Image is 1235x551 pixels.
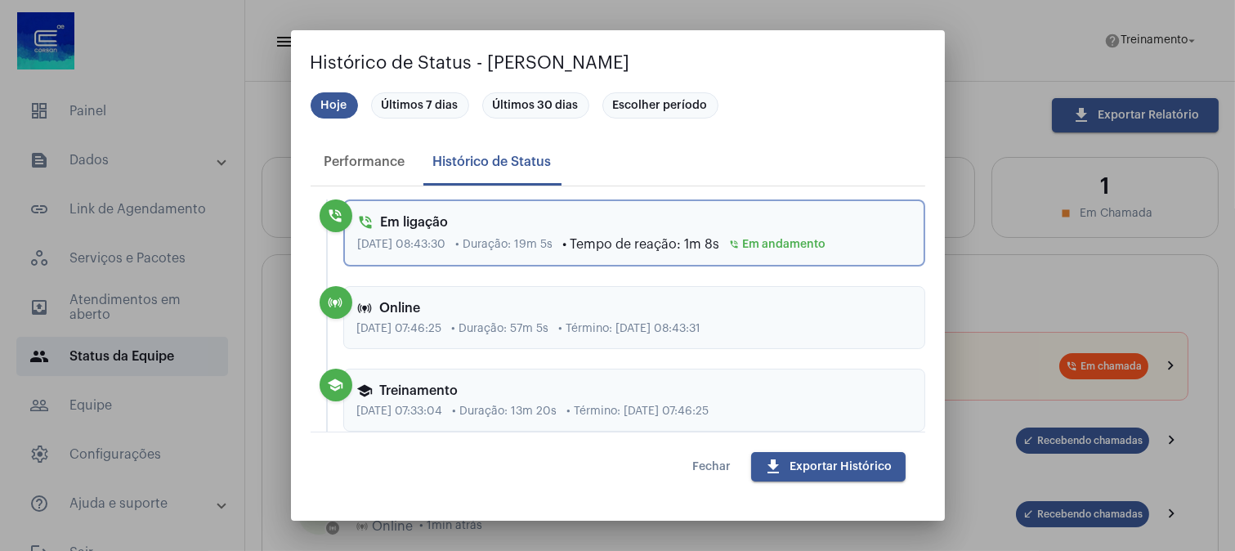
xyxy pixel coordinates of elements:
button: Fechar [680,452,745,482]
h2: Histórico de Status - [PERSON_NAME] [311,50,925,76]
span: • Término: [DATE] 08:43:31 [559,323,701,335]
mat-icon: download [764,457,784,477]
mat-icon: online_prediction [328,294,344,311]
span: Em andamento [730,239,826,251]
span: [DATE] 08:43:30 [358,239,446,251]
span: • Tempo de reação: 1m 8s [563,237,720,252]
div: Treinamento [357,383,911,399]
mat-chip: Últimos 7 dias [371,92,469,119]
mat-icon: school [328,377,344,393]
span: Exportar Histórico [764,461,893,473]
span: • Término: [DATE] 07:46:25 [567,405,709,418]
span: • Duração: 13m 20s [453,405,557,418]
div: Em ligação [358,214,911,231]
mat-chip: Escolher período [602,92,718,119]
mat-icon: phone_in_talk [328,208,344,224]
div: Histórico de Status [433,155,552,169]
mat-icon: online_prediction [357,300,374,316]
span: [DATE] 07:46:25 [357,323,442,335]
div: Performance [324,155,405,169]
mat-chip: Hoje [311,92,358,119]
mat-icon: phone_in_talk [730,240,740,249]
mat-icon: phone_in_talk [358,214,374,231]
mat-icon: school [357,383,374,399]
span: Fechar [693,461,732,473]
mat-chip: Últimos 30 dias [482,92,589,119]
span: • Duração: 19m 5s [456,239,553,251]
span: [DATE] 07:33:04 [357,405,443,418]
div: Online [357,300,911,316]
mat-chip-list: Seleção de período [311,89,925,122]
span: • Duração: 57m 5s [452,323,549,335]
button: Exportar Histórico [751,452,906,482]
